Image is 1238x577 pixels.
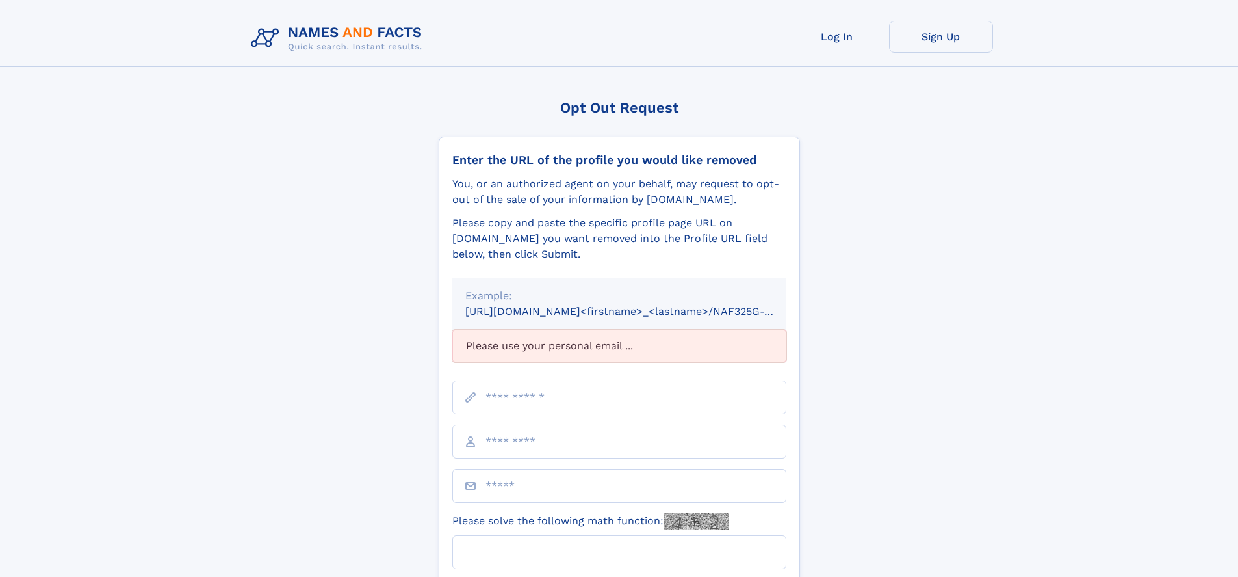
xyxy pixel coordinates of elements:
label: Please solve the following math function: [452,513,729,530]
div: Example: [465,288,773,304]
img: Logo Names and Facts [246,21,433,56]
div: Enter the URL of the profile you would like removed [452,153,786,167]
div: You, or an authorized agent on your behalf, may request to opt-out of the sale of your informatio... [452,176,786,208]
a: Sign Up [889,21,993,53]
div: Opt Out Request [439,100,800,116]
div: Please copy and paste the specific profile page URL on [DOMAIN_NAME] you want removed into the Pr... [452,215,786,262]
small: [URL][DOMAIN_NAME]<firstname>_<lastname>/NAF325G-xxxxxxxx [465,305,811,317]
div: Please use your personal email ... [452,330,786,362]
a: Log In [785,21,889,53]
